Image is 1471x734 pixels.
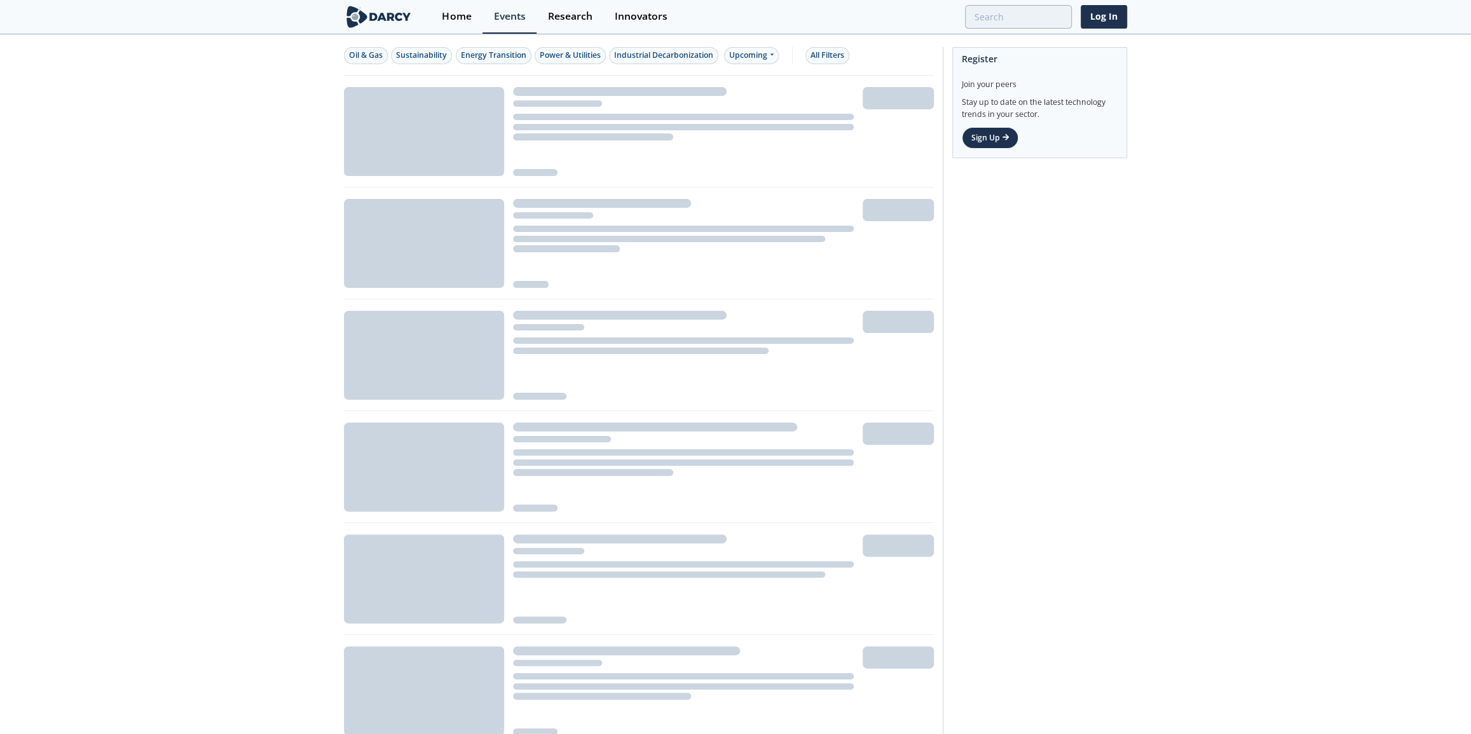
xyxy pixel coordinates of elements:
[1081,5,1127,29] a: Log In
[461,50,526,61] div: Energy Transition
[391,47,452,64] button: Sustainability
[609,47,718,64] button: Industrial Decarbonization
[805,47,849,64] button: All Filters
[614,11,667,22] div: Innovators
[962,90,1118,120] div: Stay up to date on the latest technology trends in your sector.
[344,6,413,28] img: logo-wide.svg
[540,50,601,61] div: Power & Utilities
[349,50,383,61] div: Oil & Gas
[493,11,525,22] div: Events
[396,50,447,61] div: Sustainability
[547,11,592,22] div: Research
[965,5,1072,29] input: Advanced Search
[724,47,779,64] div: Upcoming
[456,47,531,64] button: Energy Transition
[962,127,1018,149] a: Sign Up
[962,48,1118,70] div: Register
[442,11,471,22] div: Home
[614,50,713,61] div: Industrial Decarbonization
[811,50,844,61] div: All Filters
[535,47,606,64] button: Power & Utilities
[962,70,1118,90] div: Join your peers
[344,47,388,64] button: Oil & Gas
